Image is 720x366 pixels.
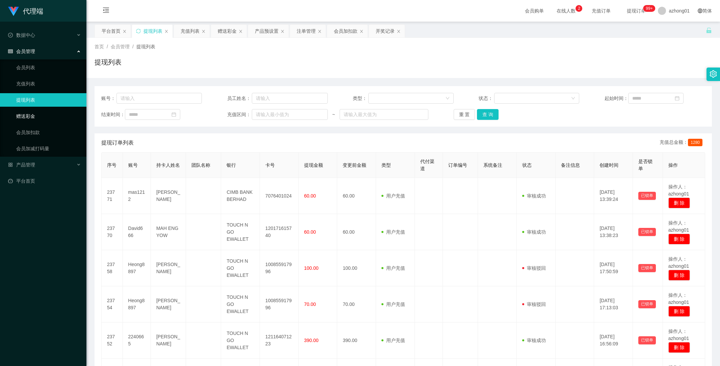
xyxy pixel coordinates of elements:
[260,250,299,286] td: 100855917996
[381,302,405,307] span: 用户充值
[102,178,123,214] td: 23771
[191,162,210,168] span: 团队名称
[454,109,475,120] button: 重 置
[8,7,19,16] img: logo.9652507e.png
[252,93,328,104] input: 请输入
[95,0,117,22] i: 图标: menu-fold
[522,193,546,199] span: 审核成功
[123,286,151,322] td: Heong8897
[16,93,81,107] a: 提现列表
[304,193,316,199] span: 60.00
[479,95,494,102] span: 状态：
[8,162,35,167] span: 产品管理
[218,25,237,37] div: 赠送彩金
[522,162,532,168] span: 状态
[255,25,278,37] div: 产品预设置
[101,111,125,118] span: 结束时间：
[16,77,81,90] a: 充值列表
[95,44,104,49] span: 首页
[116,93,202,104] input: 请输入
[102,25,121,37] div: 平台首页
[297,25,316,37] div: 注单管理
[8,49,35,54] span: 会员管理
[221,322,260,359] td: TOUCH N GO EWALLET
[643,5,655,12] sup: 1207
[599,162,618,168] span: 创建时间
[143,25,162,37] div: 提现列表
[16,142,81,155] a: 会员加减打码量
[668,292,689,305] span: 操作人：azhong01
[202,29,206,33] i: 图标: close
[337,214,376,250] td: 60.00
[638,336,656,344] button: 已锁单
[668,184,689,197] span: 操作人：azhong01
[477,109,499,120] button: 查 询
[260,178,299,214] td: 7076401024
[8,8,43,14] a: 代理端
[522,265,546,271] span: 审核驳回
[553,8,579,13] span: 在线人数
[221,286,260,322] td: TOUCH N GO EWALLET
[123,178,151,214] td: mas1212
[638,228,656,236] button: 已锁单
[227,111,252,118] span: 充值区间：
[638,192,656,200] button: 已锁单
[221,250,260,286] td: TOUCH N GO EWALLET
[16,61,81,74] a: 会员列表
[95,57,122,67] h1: 提现列表
[397,29,401,33] i: 图标: close
[675,96,679,101] i: 图标: calendar
[576,5,582,12] sup: 2
[102,286,123,322] td: 23754
[668,306,690,317] button: 删 除
[522,302,546,307] span: 审核驳回
[252,109,328,120] input: 请输入最小值为
[710,70,717,78] i: 图标: setting
[260,322,299,359] td: 121164071223
[448,162,467,168] span: 订单编号
[571,96,575,101] i: 图标: down
[16,109,81,123] a: 赠送彩金
[8,33,13,37] i: 图标: check-circle-o
[318,29,322,33] i: 图标: close
[151,214,186,250] td: MAH ENG YOW
[334,25,357,37] div: 会员加扣款
[128,162,138,168] span: 账号
[151,178,186,214] td: [PERSON_NAME]
[522,229,546,235] span: 审核成功
[337,250,376,286] td: 100.00
[260,214,299,250] td: 120171615740
[359,29,364,33] i: 图标: close
[123,29,127,33] i: 图标: close
[8,162,13,167] i: 图标: appstore-o
[668,256,689,269] span: 操作人：azhong01
[446,96,450,101] i: 图标: down
[260,286,299,322] td: 100855917996
[381,265,405,271] span: 用户充值
[281,29,285,33] i: 图标: close
[136,44,155,49] span: 提现列表
[381,162,391,168] span: 类型
[381,193,405,199] span: 用户充值
[588,8,614,13] span: 充值订单
[353,95,368,102] span: 类型：
[23,0,43,22] h1: 代理端
[181,25,199,37] div: 充值列表
[123,214,151,250] td: David666
[668,198,690,208] button: 删 除
[156,162,180,168] span: 持卡人姓名
[102,214,123,250] td: 23770
[8,32,35,38] span: 数据中心
[8,49,13,54] i: 图标: table
[221,214,260,250] td: TOUCH N GO EWALLET
[688,139,702,146] span: 1280
[594,214,633,250] td: [DATE] 13:38:23
[102,250,123,286] td: 23758
[594,322,633,359] td: [DATE] 16:56:09
[594,250,633,286] td: [DATE] 17:50:59
[381,338,405,343] span: 用户充值
[16,126,81,139] a: 会员加扣款
[483,162,502,168] span: 系统备注
[381,229,405,235] span: 用户充值
[304,338,319,343] span: 390.00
